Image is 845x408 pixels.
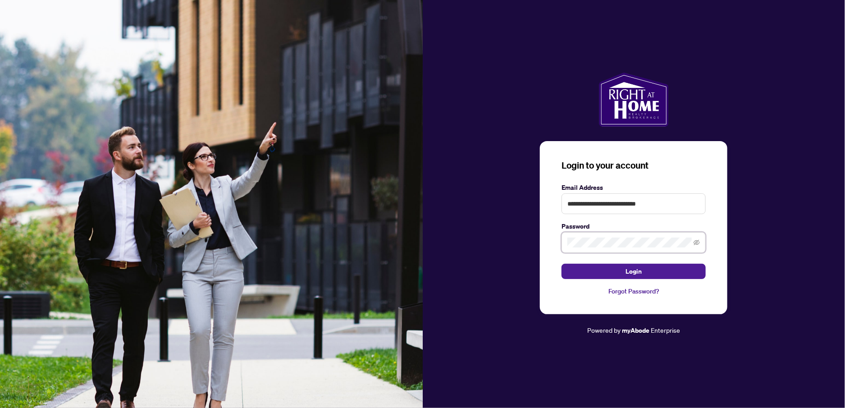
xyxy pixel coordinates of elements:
label: Password [562,221,706,231]
a: Forgot Password? [562,286,706,296]
span: Login [626,264,642,279]
span: eye-invisible [694,239,700,246]
h3: Login to your account [562,159,706,172]
a: myAbode [622,325,649,335]
img: ma-logo [599,73,669,127]
label: Email Address [562,183,706,193]
span: Powered by [587,326,621,334]
span: Enterprise [651,326,680,334]
button: Login [562,264,706,279]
